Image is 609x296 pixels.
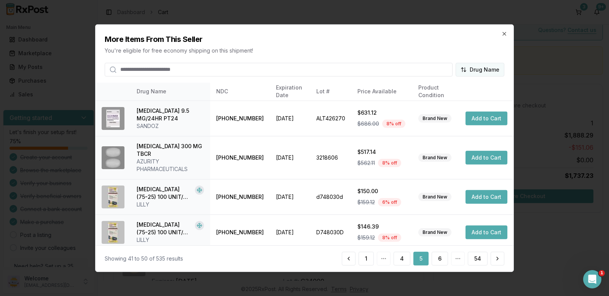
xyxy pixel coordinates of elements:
[137,122,204,130] div: SANDOZ
[357,148,406,156] div: $517.14
[357,223,406,230] div: $146.39
[102,221,124,244] img: HumaLOG Mix 75/25 KwikPen (75-25) 100 UNIT/ML SUPN
[137,158,204,173] div: AZURITY PHARMACEUTICALS
[137,201,204,208] div: LILLY
[351,82,412,101] th: Price Available
[270,82,310,101] th: Expiration Date
[468,252,488,266] button: 54
[137,236,204,244] div: LILLY
[357,159,375,167] span: $562.11
[310,101,351,136] td: ALT426270
[137,107,204,122] div: [MEDICAL_DATA] 9.5 MG/24HR PT24
[210,101,270,136] td: [PHONE_NUMBER]
[210,214,270,250] td: [PHONE_NUMBER]
[131,82,210,101] th: Drug Name
[599,270,605,276] span: 1
[382,120,405,128] div: 8 % off
[466,151,507,165] button: Add to Cart
[432,252,448,266] button: 6
[270,179,310,214] td: [DATE]
[310,214,351,250] td: D748030D
[102,186,124,208] img: HumaLOG Mix 75/25 KwikPen (75-25) 100 UNIT/ML SUPN
[418,114,451,123] div: Brand New
[210,179,270,214] td: [PHONE_NUMBER]
[470,66,499,73] span: Drug Name
[270,136,310,179] td: [DATE]
[137,221,192,236] div: [MEDICAL_DATA] (75-25) 100 UNIT/ML SUPN
[310,136,351,179] td: 3218606
[418,228,451,237] div: Brand New
[418,154,451,162] div: Brand New
[270,214,310,250] td: [DATE]
[210,82,270,101] th: NDC
[359,252,374,266] button: 1
[418,193,451,201] div: Brand New
[102,146,124,169] img: Horizant 300 MG TBCR
[466,226,507,239] button: Add to Cart
[378,234,401,242] div: 8 % off
[102,107,124,130] img: Exelon 9.5 MG/24HR PT24
[378,198,401,206] div: 6 % off
[310,82,351,101] th: Lot #
[357,234,375,242] span: $159.12
[137,186,192,201] div: [MEDICAL_DATA] (75-25) 100 UNIT/ML SUPN
[378,159,401,167] div: 8 % off
[466,112,507,125] button: Add to Cart
[357,109,406,117] div: $631.12
[270,101,310,136] td: [DATE]
[310,179,351,214] td: d748030d
[105,34,504,44] h2: More Items From This Seller
[357,187,406,195] div: $150.00
[412,82,459,101] th: Product Condition
[357,198,375,206] span: $159.12
[394,252,410,266] button: 4
[456,62,504,76] button: Drug Name
[357,120,379,128] span: $686.00
[583,270,601,288] iframe: Intercom live chat
[105,46,504,54] p: You're eligible for free economy shipping on this shipment!
[466,190,507,204] button: Add to Cart
[413,252,429,266] button: 5
[105,255,183,262] div: Showing 41 to 50 of 535 results
[210,136,270,179] td: [PHONE_NUMBER]
[137,142,204,158] div: [MEDICAL_DATA] 300 MG TBCR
